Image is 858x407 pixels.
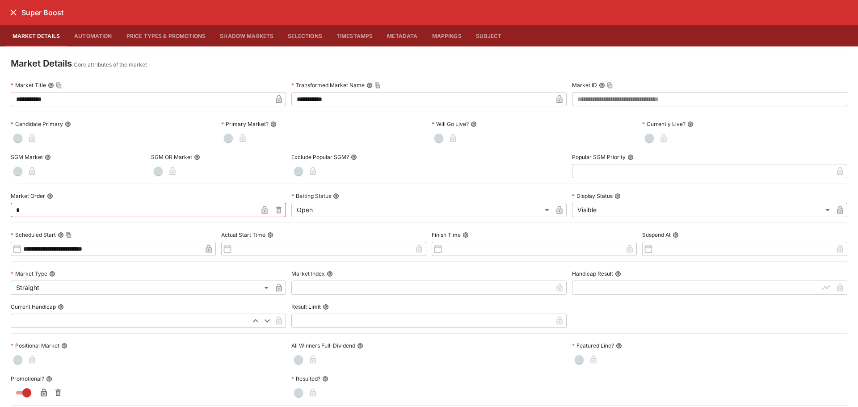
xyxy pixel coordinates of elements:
button: close [5,4,21,21]
button: Finish Time [463,232,469,238]
button: SGM OR Market [194,154,200,160]
p: Scheduled Start [11,231,56,239]
button: Currently Live? [687,121,694,127]
button: SGM Market [45,154,51,160]
p: Market Index [291,270,325,277]
p: SGM Market [11,153,43,161]
h6: Super Boost [21,8,63,17]
button: Primary Market? [270,121,277,127]
p: Market ID [572,81,597,89]
p: All Winners Full-Dividend [291,342,355,349]
p: Suspend At [642,231,671,239]
button: Result Limit [323,304,329,310]
p: Core attributes of the market [74,60,147,69]
button: Copy To Clipboard [56,82,62,88]
button: Mappings [425,25,469,46]
p: Display Status [572,192,613,200]
p: Betting Status [291,192,331,200]
button: Candidate Primary [65,121,71,127]
p: Resulted? [291,375,320,382]
button: Current Handicap [58,304,64,310]
button: Shadow Markets [213,25,281,46]
button: All Winners Full-Dividend [357,343,363,349]
p: Market Type [11,270,47,277]
button: Market Index [327,271,333,277]
p: Currently Live? [642,120,686,128]
button: Positional Market [61,343,67,349]
button: Suspend At [673,232,679,238]
p: Exclude Popular SGM? [291,153,349,161]
button: Copy To Clipboard [66,232,72,238]
button: Featured Line? [616,343,622,349]
button: Timestamps [329,25,380,46]
button: Market TitleCopy To Clipboard [48,82,54,88]
p: Featured Line? [572,342,614,349]
button: Handicap Result [615,271,621,277]
button: Display Status [614,193,621,199]
p: Transformed Market Name [291,81,365,89]
button: Promotional? [46,376,52,382]
button: Copy To Clipboard [374,82,381,88]
div: Open [291,203,552,217]
button: Market IDCopy To Clipboard [599,82,605,88]
p: Handicap Result [572,270,613,277]
button: Market Type [49,271,55,277]
button: Market Order [47,193,53,199]
div: Straight [11,281,272,295]
button: Market Details [5,25,67,46]
button: Betting Status [333,193,339,199]
p: Market Order [11,192,45,200]
p: Finish Time [432,231,461,239]
p: Current Handicap [11,303,56,310]
p: Positional Market [11,342,59,349]
button: Will Go Live? [471,121,477,127]
p: Primary Market? [221,120,269,128]
button: Transformed Market NameCopy To Clipboard [366,82,373,88]
button: Copy To Clipboard [607,82,613,88]
button: Resulted? [322,376,328,382]
h4: Market Details [11,58,72,69]
p: Actual Start Time [221,231,265,239]
p: Will Go Live? [432,120,469,128]
p: Promotional? [11,375,44,382]
p: SGM OR Market [151,153,192,161]
p: Market Title [11,81,46,89]
button: Selections [281,25,329,46]
p: Popular SGM Priority [572,153,626,161]
button: Price Types & Promotions [119,25,213,46]
button: Automation [67,25,119,46]
button: Scheduled StartCopy To Clipboard [58,232,64,238]
button: Subject [469,25,509,46]
button: Metadata [380,25,425,46]
p: Result Limit [291,303,321,310]
button: Popular SGM Priority [627,154,634,160]
p: Candidate Primary [11,120,63,128]
div: Visible [572,203,833,217]
button: Actual Start Time [267,232,273,238]
button: Exclude Popular SGM? [351,154,357,160]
